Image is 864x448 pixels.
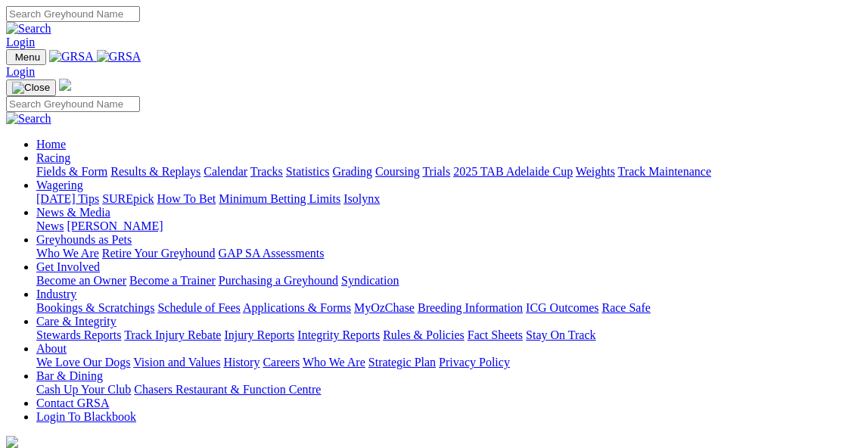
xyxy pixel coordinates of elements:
a: Results & Replays [110,165,200,178]
a: Stay On Track [526,328,595,341]
a: MyOzChase [354,301,415,314]
div: Industry [36,301,858,315]
a: Careers [263,356,300,369]
a: Statistics [286,165,330,178]
a: Retire Your Greyhound [102,247,216,260]
a: Race Safe [601,301,650,314]
input: Search [6,6,140,22]
img: Search [6,112,51,126]
a: [PERSON_NAME] [67,219,163,232]
div: Greyhounds as Pets [36,247,858,260]
a: Fields & Form [36,165,107,178]
a: Schedule of Fees [157,301,240,314]
a: Fact Sheets [468,328,523,341]
a: Vision and Values [133,356,220,369]
a: Minimum Betting Limits [219,192,340,205]
div: Care & Integrity [36,328,858,342]
a: History [223,356,260,369]
div: Bar & Dining [36,383,858,397]
a: ICG Outcomes [526,301,598,314]
a: Purchasing a Greyhound [219,274,338,287]
a: Grading [333,165,372,178]
a: Who We Are [303,356,365,369]
a: Become an Owner [36,274,126,287]
button: Toggle navigation [6,49,46,65]
img: Close [12,82,50,94]
a: Who We Are [36,247,99,260]
a: Cash Up Your Club [36,383,131,396]
button: Toggle navigation [6,79,56,96]
a: Greyhounds as Pets [36,233,132,246]
a: Isolynx [343,192,380,205]
img: GRSA [97,50,141,64]
span: Menu [15,51,40,63]
div: About [36,356,858,369]
a: Privacy Policy [439,356,510,369]
a: Stewards Reports [36,328,121,341]
img: logo-grsa-white.png [6,436,18,448]
a: Industry [36,288,76,300]
a: News & Media [36,206,110,219]
a: Care & Integrity [36,315,117,328]
a: Home [36,138,66,151]
a: Bar & Dining [36,369,103,382]
img: logo-grsa-white.png [59,79,71,91]
a: Tracks [250,165,283,178]
a: Chasers Restaurant & Function Centre [134,383,321,396]
div: Wagering [36,192,858,206]
a: Wagering [36,179,83,191]
a: We Love Our Dogs [36,356,130,369]
a: Coursing [375,165,420,178]
a: Applications & Forms [243,301,351,314]
a: Track Maintenance [618,165,711,178]
a: Integrity Reports [297,328,380,341]
a: Get Involved [36,260,100,273]
a: Contact GRSA [36,397,109,409]
a: Track Injury Rebate [124,328,221,341]
a: Become a Trainer [129,274,216,287]
div: Get Involved [36,274,858,288]
input: Search [6,96,140,112]
a: [DATE] Tips [36,192,99,205]
div: News & Media [36,219,858,233]
img: Search [6,22,51,36]
img: GRSA [49,50,94,64]
a: Strategic Plan [368,356,436,369]
a: Syndication [341,274,399,287]
a: Login To Blackbook [36,410,136,423]
div: Racing [36,165,858,179]
a: 2025 TAB Adelaide Cup [453,165,573,178]
a: Injury Reports [224,328,294,341]
a: Trials [422,165,450,178]
a: Login [6,65,35,78]
a: News [36,219,64,232]
a: SUREpick [102,192,154,205]
a: Breeding Information [418,301,523,314]
a: Login [6,36,35,48]
a: Rules & Policies [383,328,465,341]
a: How To Bet [157,192,216,205]
a: Racing [36,151,70,164]
a: Bookings & Scratchings [36,301,154,314]
a: Calendar [204,165,247,178]
a: GAP SA Assessments [219,247,325,260]
a: About [36,342,67,355]
a: Weights [576,165,615,178]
